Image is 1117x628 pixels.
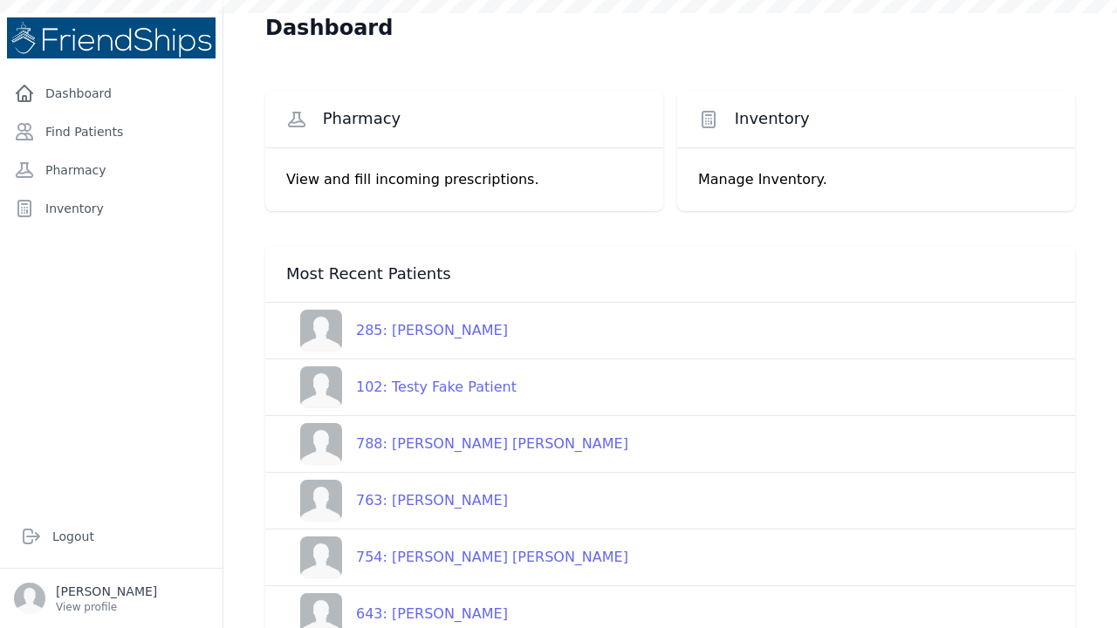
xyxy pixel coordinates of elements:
a: 754: [PERSON_NAME] [PERSON_NAME] [286,536,628,578]
a: Pharmacy View and fill incoming prescriptions. [265,91,663,211]
a: 788: [PERSON_NAME] [PERSON_NAME] [286,423,628,465]
span: Inventory [735,108,810,129]
img: person-242608b1a05df3501eefc295dc1bc67a.jpg [300,366,342,408]
p: [PERSON_NAME] [56,583,157,600]
img: person-242608b1a05df3501eefc295dc1bc67a.jpg [300,480,342,522]
p: Manage Inventory. [698,169,1054,190]
h1: Dashboard [265,14,393,42]
a: Inventory Manage Inventory. [677,91,1075,211]
div: 285: [PERSON_NAME] [342,320,508,341]
img: Medical Missions EMR [7,17,216,58]
img: person-242608b1a05df3501eefc295dc1bc67a.jpg [300,536,342,578]
a: 285: [PERSON_NAME] [286,310,508,352]
a: Find Patients [7,114,216,149]
a: Logout [14,519,209,554]
img: person-242608b1a05df3501eefc295dc1bc67a.jpg [300,310,342,352]
span: Most Recent Patients [286,263,451,284]
a: 763: [PERSON_NAME] [286,480,508,522]
div: 102: Testy Fake Patient [342,377,517,398]
span: Pharmacy [323,108,401,129]
a: [PERSON_NAME] View profile [14,583,209,614]
img: person-242608b1a05df3501eefc295dc1bc67a.jpg [300,423,342,465]
div: 763: [PERSON_NAME] [342,490,508,511]
div: 788: [PERSON_NAME] [PERSON_NAME] [342,433,628,454]
div: 643: [PERSON_NAME] [342,604,508,625]
p: View profile [56,600,157,614]
a: Inventory [7,191,216,226]
a: Dashboard [7,76,216,111]
a: 102: Testy Fake Patient [286,366,517,408]
div: 754: [PERSON_NAME] [PERSON_NAME] [342,547,628,568]
p: View and fill incoming prescriptions. [286,169,642,190]
a: Pharmacy [7,153,216,188]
